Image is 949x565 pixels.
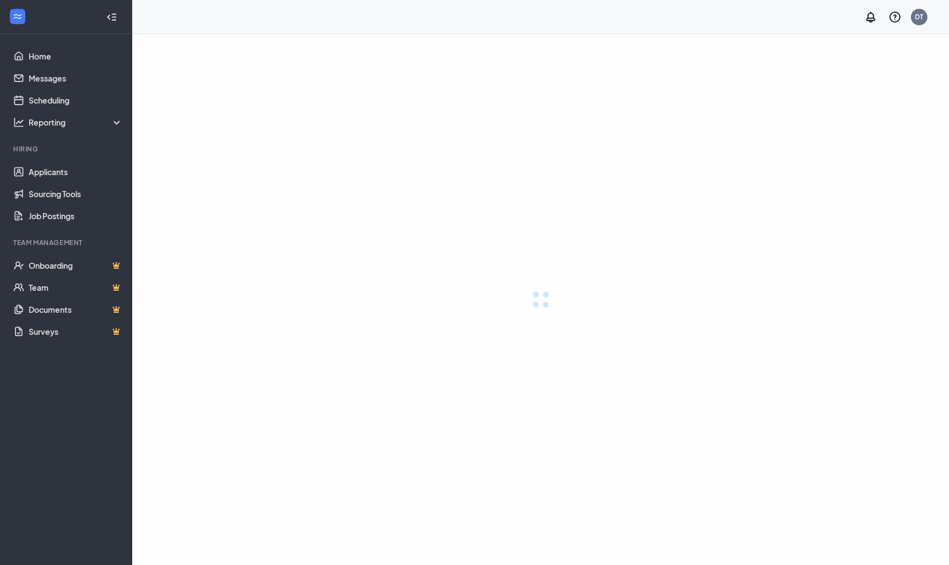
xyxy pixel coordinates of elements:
[13,238,121,247] div: Team Management
[29,45,123,67] a: Home
[29,161,123,183] a: Applicants
[12,11,23,22] svg: WorkstreamLogo
[13,144,121,154] div: Hiring
[29,117,123,128] div: Reporting
[29,183,123,205] a: Sourcing Tools
[915,12,924,21] div: DT
[864,10,877,24] svg: Notifications
[13,117,24,128] svg: Analysis
[29,254,123,276] a: OnboardingCrown
[888,10,902,24] svg: QuestionInfo
[106,12,117,23] svg: Collapse
[29,67,123,89] a: Messages
[29,276,123,298] a: TeamCrown
[29,298,123,320] a: DocumentsCrown
[29,320,123,343] a: SurveysCrown
[29,205,123,227] a: Job Postings
[29,89,123,111] a: Scheduling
